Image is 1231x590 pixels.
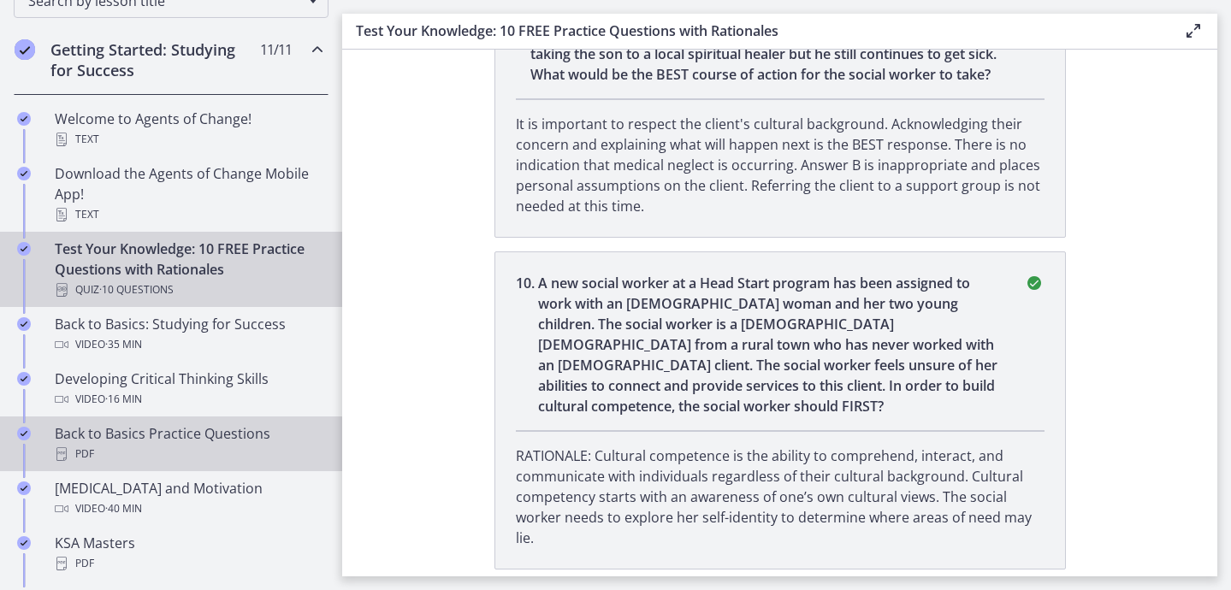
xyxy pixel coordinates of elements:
div: Quiz [55,280,322,300]
div: PDF [55,444,322,464]
i: Completed [17,112,31,126]
div: [MEDICAL_DATA] and Motivation [55,478,322,519]
p: RATIONALE: Cultural competence is the ability to comprehend, interact, and communicate with indiv... [516,445,1045,548]
div: PDF [55,553,322,574]
i: Completed [17,372,31,386]
div: Download the Agents of Change Mobile App! [55,163,322,225]
div: Test Your Knowledge: 10 FREE Practice Questions with Rationales [55,239,322,300]
span: 10 . [516,273,538,416]
span: · 35 min [105,334,142,355]
i: Completed [17,427,31,440]
div: Back to Basics: Studying for Success [55,314,322,355]
span: 11 / 11 [260,39,292,60]
p: It is important to respect the client's cultural background. Acknowledging their concern and expl... [516,114,1045,216]
div: Video [55,334,322,355]
i: Completed [17,536,31,550]
i: Completed [17,167,31,180]
i: Completed [17,242,31,256]
i: Completed [17,481,31,495]
div: Back to Basics Practice Questions [55,423,322,464]
div: KSA Masters [55,533,322,574]
span: · 40 min [105,499,142,519]
h3: Test Your Knowledge: 10 FREE Practice Questions with Rationales [356,21,1156,41]
div: Welcome to Agents of Change! [55,109,322,150]
i: Completed [17,317,31,331]
span: · 10 Questions [99,280,174,300]
div: Video [55,389,322,410]
div: Text [55,129,322,150]
span: · 16 min [105,389,142,410]
div: Text [55,204,322,225]
i: correct [1024,273,1045,293]
div: Video [55,499,322,519]
div: Developing Critical Thinking Skills [55,369,322,410]
p: A new social worker at a Head Start program has been assigned to work with an [DEMOGRAPHIC_DATA] ... [538,273,1003,416]
i: Completed [15,39,35,60]
h2: Getting Started: Studying for Success [50,39,259,80]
